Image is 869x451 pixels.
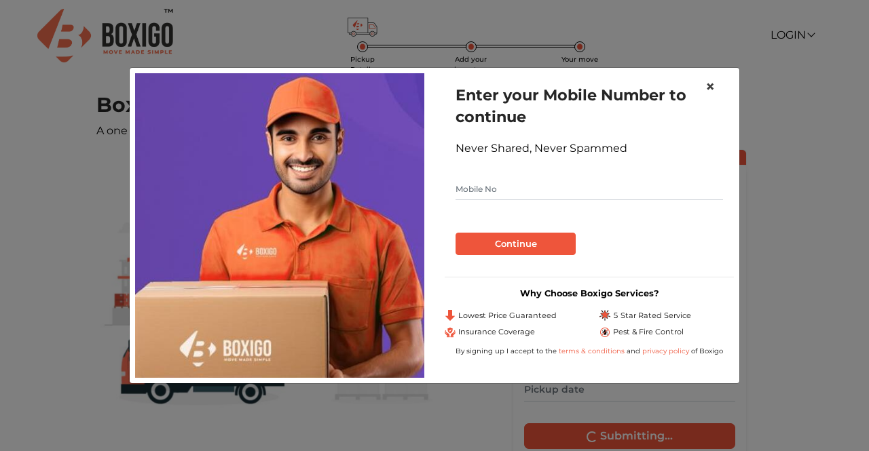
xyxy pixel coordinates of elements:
[456,84,723,128] h1: Enter your Mobile Number to continue
[559,347,627,355] a: terms & conditions
[135,73,424,377] img: storage-img
[456,140,723,157] div: Never Shared, Never Spammed
[458,310,557,321] span: Lowest Price Guaranteed
[456,233,576,256] button: Continue
[445,346,734,356] div: By signing up I accept to the and of Boxigo
[695,68,726,106] button: Close
[705,77,715,96] span: ×
[445,288,734,298] h3: Why Choose Boxigo Services?
[640,347,691,355] a: privacy policy
[613,326,684,338] span: Pest & Fire Control
[613,310,691,321] span: 5 Star Rated Service
[458,326,535,338] span: Insurance Coverage
[456,178,723,200] input: Mobile No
